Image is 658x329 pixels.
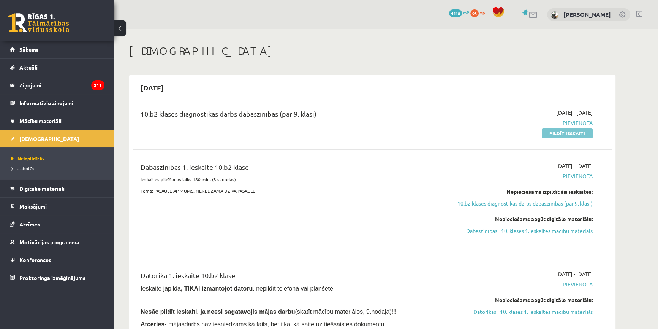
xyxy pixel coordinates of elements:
[463,9,469,16] span: mP
[470,9,479,17] span: 93
[141,285,335,292] span: Ieskaite jāpilda , nepildīt telefonā vai planšetē!
[19,256,51,263] span: Konferences
[556,109,593,117] span: [DATE] - [DATE]
[10,233,104,251] a: Motivācijas programma
[10,269,104,286] a: Proktoringa izmēģinājums
[133,79,171,96] h2: [DATE]
[480,9,485,16] span: xp
[295,308,397,315] span: (skatīt mācību materiālos, 9.nodaļa)!!!
[551,11,558,19] img: Paula Lipšāne
[10,180,104,197] a: Digitālie materiāli
[19,239,79,245] span: Motivācijas programma
[19,135,79,142] span: [DEMOGRAPHIC_DATA]
[11,165,34,171] span: Izlabotās
[19,117,62,124] span: Mācību materiāli
[19,274,85,281] span: Proktoringa izmēģinājums
[470,9,489,16] a: 93 xp
[19,94,104,112] legend: Informatīvie ziņojumi
[141,162,438,176] div: Dabaszinības 1. ieskaite 10.b2 klase
[542,128,593,138] a: Pildīt ieskaiti
[449,280,593,288] span: Pievienota
[19,64,38,71] span: Aktuāli
[11,155,106,162] a: Neizpildītās
[141,109,438,123] div: 10.b2 klases diagnostikas darbs dabaszinībās (par 9. klasi)
[141,187,438,194] p: Tēma: PASAULE AP MUMS. NEREDZAMĀ DZĪVĀ PASAULE
[556,162,593,170] span: [DATE] - [DATE]
[10,251,104,269] a: Konferences
[10,112,104,130] a: Mācību materiāli
[19,46,39,53] span: Sākums
[129,44,615,57] h1: [DEMOGRAPHIC_DATA]
[449,188,593,196] div: Nepieciešams izpildīt šīs ieskaites:
[449,199,593,207] a: 10.b2 klases diagnostikas darbs dabaszinībās (par 9. klasi)
[449,296,593,304] div: Nepieciešams apgūt digitālo materiālu:
[449,308,593,316] a: Datorikas - 10. klases 1. ieskaites mācību materiāls
[141,270,438,284] div: Datorika 1. ieskaite 10.b2 klase
[10,94,104,112] a: Informatīvie ziņojumi
[19,76,104,94] legend: Ziņojumi
[10,76,104,94] a: Ziņojumi311
[141,321,164,327] b: Atceries
[141,176,438,183] p: Ieskaites pildīšanas laiks 180 min. (3 stundas)
[556,270,593,278] span: [DATE] - [DATE]
[19,185,65,192] span: Digitālie materiāli
[449,119,593,127] span: Pievienota
[19,198,104,215] legend: Maksājumi
[449,172,593,180] span: Pievienota
[10,59,104,76] a: Aktuāli
[449,9,469,16] a: 4418 mP
[181,285,253,292] b: , TIKAI izmantojot datoru
[11,165,106,172] a: Izlabotās
[8,13,69,32] a: Rīgas 1. Tālmācības vidusskola
[10,41,104,58] a: Sākums
[449,227,593,235] a: Dabaszinības - 10. klases 1.ieskaites mācību materiāls
[10,130,104,147] a: [DEMOGRAPHIC_DATA]
[563,11,611,18] a: [PERSON_NAME]
[10,198,104,215] a: Maksājumi
[141,321,386,327] span: - mājasdarbs nav iesniedzams kā fails, bet tikai kā saite uz tiešsaistes dokumentu.
[449,215,593,223] div: Nepieciešams apgūt digitālo materiālu:
[449,9,462,17] span: 4418
[19,221,40,228] span: Atzīmes
[10,215,104,233] a: Atzīmes
[141,308,295,315] span: Nesāc pildīt ieskaiti, ja neesi sagatavojis mājas darbu
[11,155,44,161] span: Neizpildītās
[91,80,104,90] i: 311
